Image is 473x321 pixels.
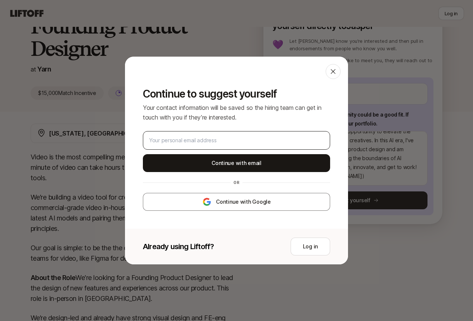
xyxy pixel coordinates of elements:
button: Log in [291,238,330,255]
button: Continue with email [143,154,330,172]
p: Your contact information will be saved so the hiring team can get in touch with you if they’re in... [143,103,330,122]
img: google-logo [202,197,212,206]
p: Already using Liftoff? [143,241,214,252]
div: or [231,179,242,185]
p: Continue to suggest yourself [143,88,330,100]
button: Continue with Google [143,193,330,211]
input: Your personal email address [149,136,324,145]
